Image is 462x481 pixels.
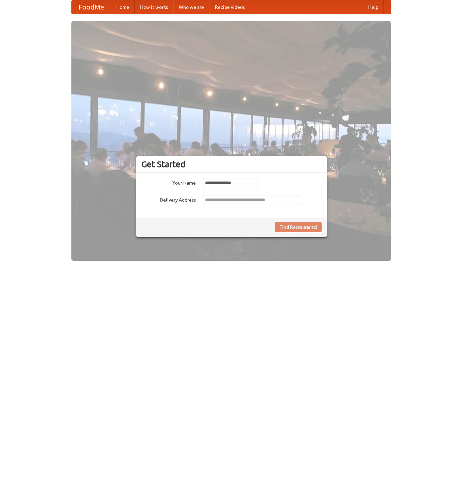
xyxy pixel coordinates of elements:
[141,195,196,203] label: Delivery Address
[173,0,209,14] a: Who we are
[363,0,384,14] a: Help
[209,0,250,14] a: Recipe videos
[275,222,322,232] button: Find Restaurants!
[141,159,322,169] h3: Get Started
[111,0,135,14] a: Home
[72,0,111,14] a: FoodMe
[141,178,196,186] label: Your Name
[135,0,173,14] a: How it works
